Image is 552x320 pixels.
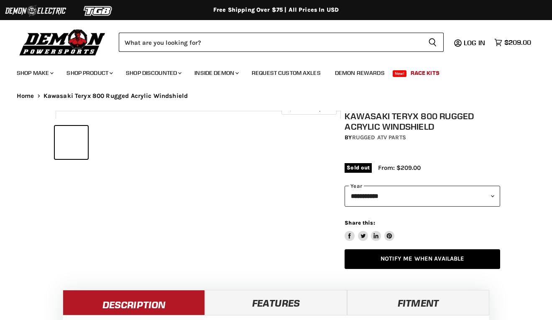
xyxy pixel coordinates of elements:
[393,70,407,77] span: New!
[345,186,500,206] select: year
[67,3,130,19] img: TGB Logo 2
[345,163,372,172] span: Sold out
[404,64,446,82] a: Race Kits
[286,105,332,112] span: Click to expand
[119,33,422,52] input: Search
[504,38,531,46] span: $209.00
[422,33,444,52] button: Search
[10,64,59,82] a: Shop Make
[378,164,421,172] span: From: $209.00
[345,133,500,142] div: by
[119,33,444,52] form: Product
[17,92,34,100] a: Home
[464,38,485,47] span: Log in
[17,27,108,57] img: Demon Powersports
[345,249,500,269] a: Notify Me When Available
[345,219,394,241] aside: Share this:
[55,126,88,159] button: IMAGE thumbnail
[490,36,535,49] a: $209.00
[63,290,205,315] a: Description
[345,111,500,132] h1: Kawasaki Teryx 800 Rugged Acrylic Windshield
[460,39,490,46] a: Log in
[43,92,188,100] span: Kawasaki Teryx 800 Rugged Acrylic Windshield
[345,220,375,226] span: Share this:
[352,134,406,141] a: Rugged ATV Parts
[188,64,244,82] a: Inside Demon
[4,3,67,19] img: Demon Electric Logo 2
[10,61,529,82] ul: Main menu
[329,64,391,82] a: Demon Rewards
[245,64,327,82] a: Request Custom Axles
[120,64,187,82] a: Shop Discounted
[60,64,118,82] a: Shop Product
[205,290,347,315] a: Features
[347,290,489,315] a: Fitment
